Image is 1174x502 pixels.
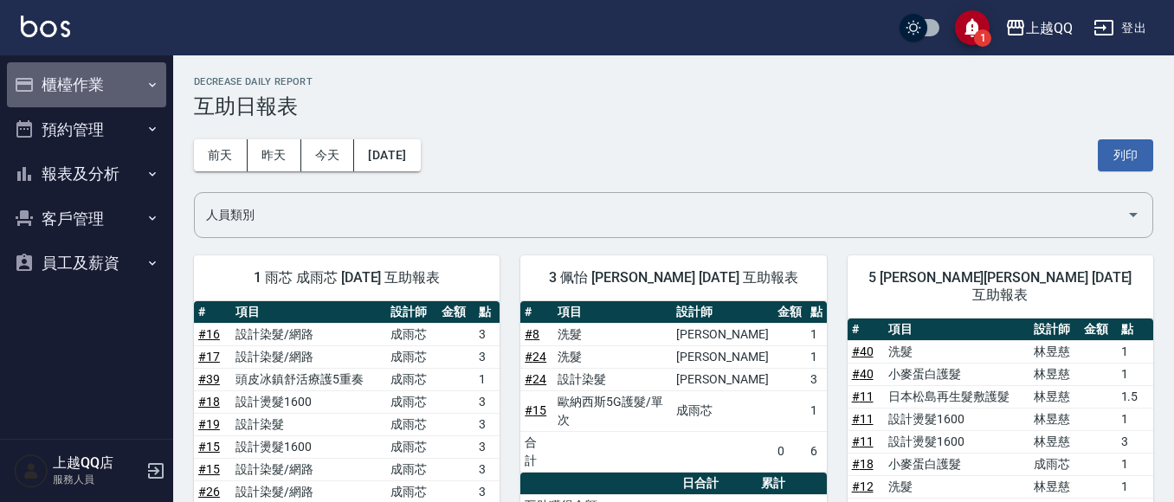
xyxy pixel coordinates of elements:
[553,390,672,431] td: 歐納西斯5G護髮/單次
[520,431,553,472] td: 合計
[1117,453,1153,475] td: 1
[852,344,874,358] a: #40
[884,319,1029,341] th: 項目
[386,435,437,458] td: 成雨芯
[806,323,827,345] td: 1
[806,301,827,324] th: 點
[884,430,1029,453] td: 設計燙髮1600
[884,363,1029,385] td: 小麥蛋白護髮
[198,485,220,499] a: #26
[202,200,1119,230] input: 人員名稱
[474,368,500,390] td: 1
[955,10,990,45] button: save
[198,417,220,431] a: #19
[231,390,386,413] td: 設計燙髮1600
[1117,363,1153,385] td: 1
[1117,475,1153,498] td: 1
[231,368,386,390] td: 頭皮冰鎮舒活療護5重奏
[1029,408,1080,430] td: 林昱慈
[1026,17,1073,39] div: 上越QQ
[541,269,805,286] span: 3 佩怡 [PERSON_NAME] [DATE] 互助報表
[773,431,806,472] td: 0
[525,403,546,417] a: #15
[672,301,772,324] th: 設計師
[1117,385,1153,408] td: 1.5
[386,345,437,368] td: 成雨芯
[998,10,1080,46] button: 上越QQ
[553,345,672,368] td: 洗髮
[1029,453,1080,475] td: 成雨芯
[1117,340,1153,363] td: 1
[672,345,772,368] td: [PERSON_NAME]
[437,301,474,324] th: 金額
[231,435,386,458] td: 設計燙髮1600
[386,301,437,324] th: 設計師
[231,323,386,345] td: 設計染髮/網路
[852,457,874,471] a: #18
[194,139,248,171] button: 前天
[1117,319,1153,341] th: 點
[852,412,874,426] a: #11
[215,269,479,286] span: 1 雨芯 成雨芯 [DATE] 互助報表
[474,345,500,368] td: 3
[7,107,166,152] button: 預約管理
[525,372,546,386] a: #24
[672,323,772,345] td: [PERSON_NAME]
[474,413,500,435] td: 3
[1029,340,1080,363] td: 林昱慈
[198,327,220,341] a: #16
[1029,430,1080,453] td: 林昱慈
[884,475,1029,498] td: 洗髮
[474,458,500,480] td: 3
[852,479,874,493] a: #12
[7,62,166,107] button: 櫃檯作業
[386,413,437,435] td: 成雨芯
[194,94,1153,119] h3: 互助日報表
[520,301,826,473] table: a dense table
[1087,12,1153,44] button: 登出
[852,434,874,448] a: #11
[194,76,1153,87] h2: Decrease Daily Report
[198,440,220,454] a: #15
[1098,139,1153,171] button: 列印
[553,323,672,345] td: 洗髮
[884,408,1029,430] td: 設計燙髮1600
[1117,430,1153,453] td: 3
[231,301,386,324] th: 項目
[884,453,1029,475] td: 小麥蛋白護髮
[553,301,672,324] th: 項目
[757,473,826,495] th: 累計
[301,139,355,171] button: 今天
[354,139,420,171] button: [DATE]
[884,340,1029,363] td: 洗髮
[474,323,500,345] td: 3
[198,462,220,476] a: #15
[1080,319,1117,341] th: 金額
[231,458,386,480] td: 設計染髮/網路
[852,367,874,381] a: #40
[474,435,500,458] td: 3
[884,385,1029,408] td: 日本松島再生髮敷護髮
[7,196,166,241] button: 客戶管理
[53,472,141,487] p: 服務人員
[773,301,806,324] th: 金額
[553,368,672,390] td: 設計染髮
[386,323,437,345] td: 成雨芯
[806,390,827,431] td: 1
[806,368,827,390] td: 3
[852,389,874,403] a: #11
[386,458,437,480] td: 成雨芯
[1119,201,1147,228] button: Open
[806,431,827,472] td: 6
[474,390,500,413] td: 3
[868,269,1132,304] span: 5 [PERSON_NAME][PERSON_NAME] [DATE] 互助報表
[806,345,827,368] td: 1
[672,368,772,390] td: [PERSON_NAME]
[231,345,386,368] td: 設計染髮/網路
[248,139,301,171] button: 昨天
[194,301,231,324] th: #
[231,413,386,435] td: 設計染髮
[7,241,166,286] button: 員工及薪資
[678,473,757,495] th: 日合計
[386,368,437,390] td: 成雨芯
